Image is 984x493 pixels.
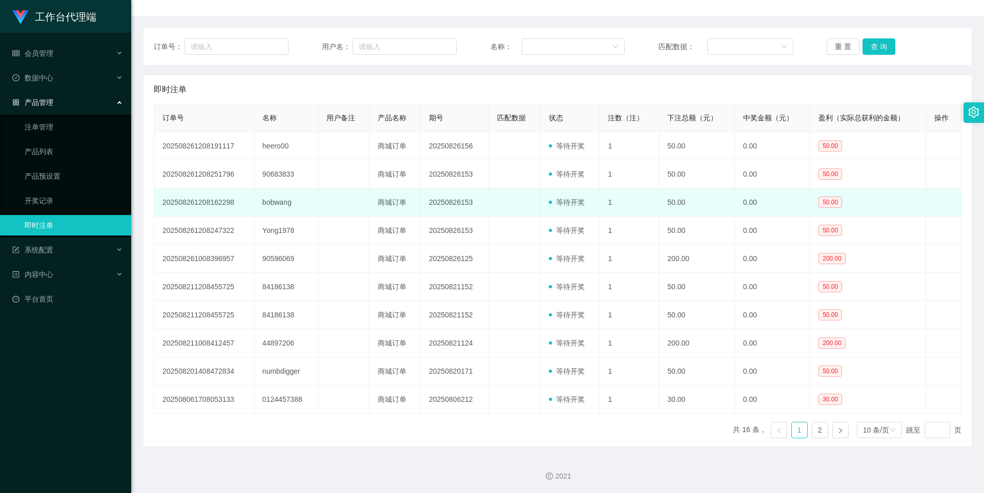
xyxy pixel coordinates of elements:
[549,198,585,206] span: 等待开奖
[818,114,905,122] span: 盈利（实际总获利的金额）
[549,226,585,234] span: 等待开奖
[25,166,123,186] a: 产品预设置
[421,273,489,301] td: 20250821152
[608,114,644,122] span: 注数（注）
[154,83,187,96] span: 即时注单
[25,215,123,235] a: 即时注单
[659,217,734,245] td: 50.00
[154,132,254,160] td: 202508261208191117
[600,385,659,414] td: 1
[659,301,734,329] td: 50.00
[659,132,734,160] td: 50.00
[262,114,277,122] span: 名称
[659,329,734,357] td: 200.00
[968,106,979,118] i: 图标: setting
[890,427,896,434] i: 图标: down
[139,471,976,482] div: 2021
[421,132,489,160] td: 20250826156
[370,132,421,160] td: 商城订单
[600,132,659,160] td: 1
[12,246,19,253] i: 图标: form
[370,301,421,329] td: 商城订单
[12,10,29,25] img: logo.9652507e.png
[370,357,421,385] td: 商城订单
[818,197,842,208] span: 50.00
[659,245,734,273] td: 200.00
[12,50,19,57] i: 图标: table
[549,311,585,319] span: 等待开奖
[818,253,846,264] span: 200.00
[906,422,961,438] div: 跳至 页
[322,41,353,52] span: 用户名：
[600,301,659,329] td: 1
[818,394,842,405] span: 30.00
[612,44,619,51] i: 图标: down
[254,188,318,217] td: bobwang
[12,271,19,278] i: 图标: profile
[546,473,553,480] i: 图标: copyright
[254,217,318,245] td: Yong1978
[370,245,421,273] td: 商城订单
[370,273,421,301] td: 商城订单
[25,117,123,137] a: 注单管理
[776,427,782,434] i: 图标: left
[667,114,717,122] span: 下注总额（元）
[421,385,489,414] td: 20250806212
[35,1,96,33] h1: 工作台代理端
[735,160,810,188] td: 0.00
[25,190,123,211] a: 开奖记录
[812,422,828,438] a: 2
[818,225,842,236] span: 50.00
[12,74,19,81] i: 图标: check-circle-o
[792,422,807,438] a: 1
[600,273,659,301] td: 1
[781,44,787,51] i: 图标: down
[154,217,254,245] td: 202508261208247322
[184,38,289,55] input: 请输入
[659,41,707,52] span: 匹配数据：
[421,357,489,385] td: 20250820171
[549,170,585,178] span: 等待开奖
[735,385,810,414] td: 0.00
[659,385,734,414] td: 30.00
[154,329,254,357] td: 202508211008412457
[254,132,318,160] td: heero00
[735,188,810,217] td: 0.00
[421,329,489,357] td: 20250821124
[421,160,489,188] td: 20250826153
[659,188,734,217] td: 50.00
[254,329,318,357] td: 44897206
[12,289,123,309] a: 图标: dashboard平台首页
[827,38,859,55] button: 重 置
[12,98,53,106] span: 产品管理
[812,422,828,438] li: 2
[735,245,810,273] td: 0.00
[832,422,849,438] li: 下一页
[154,357,254,385] td: 202508201408472834
[370,160,421,188] td: 商城订单
[254,245,318,273] td: 90596069
[659,160,734,188] td: 50.00
[421,217,489,245] td: 20250826153
[735,273,810,301] td: 0.00
[497,114,526,122] span: 匹配数据
[370,188,421,217] td: 商城订单
[254,385,318,414] td: 0124457388
[549,283,585,291] span: 等待开奖
[370,329,421,357] td: 商城订单
[659,357,734,385] td: 50.00
[254,273,318,301] td: 84186138
[162,114,184,122] span: 订单号
[549,114,563,122] span: 状态
[600,217,659,245] td: 1
[735,132,810,160] td: 0.00
[818,281,842,292] span: 50.00
[549,367,585,375] span: 等待开奖
[549,395,585,403] span: 等待开奖
[370,217,421,245] td: 商城订单
[154,385,254,414] td: 202508061708053133
[791,422,808,438] li: 1
[600,188,659,217] td: 1
[934,114,949,122] span: 操作
[818,366,842,377] span: 50.00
